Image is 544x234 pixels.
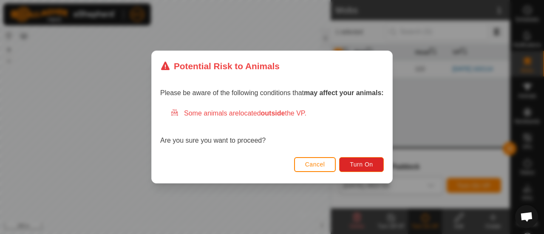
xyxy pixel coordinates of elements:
span: Please be aware of the following conditions that [160,89,384,96]
div: Potential Risk to Animals [160,59,280,73]
strong: outside [261,110,285,117]
div: Are you sure you want to proceed? [160,108,384,146]
button: Turn On [340,157,384,172]
span: Turn On [350,161,373,168]
div: Open chat [515,205,538,228]
div: Some animals are [170,108,384,118]
span: located the VP. [239,110,306,117]
span: Cancel [305,161,325,168]
strong: may affect your animals: [304,89,384,96]
button: Cancel [294,157,336,172]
